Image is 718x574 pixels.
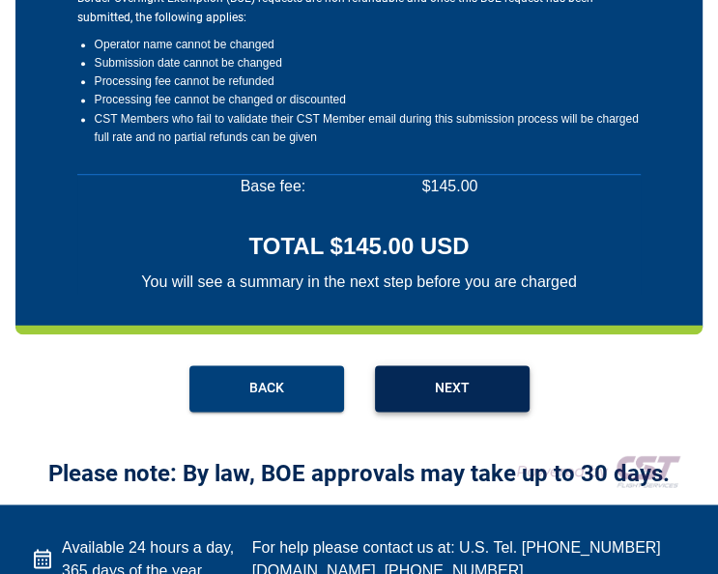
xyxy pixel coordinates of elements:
[141,271,576,294] span: You will see a summary in the next step before you are charged
[248,230,469,263] h4: TOTAL $145.00 USD
[375,365,530,412] button: Next
[95,91,641,109] li: Processing fee cannot be changed or discounted
[494,446,687,495] img: COMPANY LOGO
[95,72,641,91] li: Processing fee cannot be refunded
[95,54,641,72] li: Submission date cannot be changed
[189,365,344,412] button: Back
[241,175,306,198] span: Base fee:
[95,36,641,54] li: Operator name cannot be changed
[422,175,478,198] span: $ 145.00
[95,110,641,147] li: CST Members who fail to validate their CST Member email during this submission process will be ch...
